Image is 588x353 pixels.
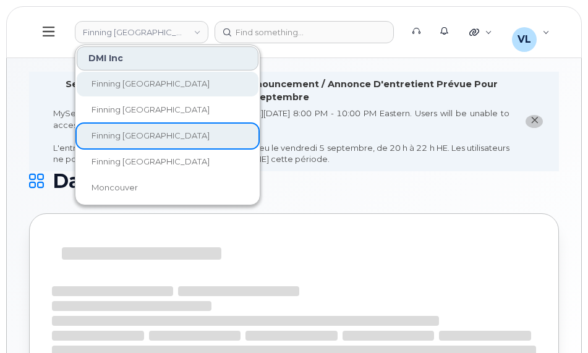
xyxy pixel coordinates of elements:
[77,98,258,122] a: Finning [GEOGRAPHIC_DATA]
[77,72,258,96] a: Finning [GEOGRAPHIC_DATA]
[92,79,210,88] span: Finning [GEOGRAPHIC_DATA]
[92,156,210,166] span: Finning [GEOGRAPHIC_DATA]
[92,104,210,114] span: Finning [GEOGRAPHIC_DATA]
[92,182,138,192] span: Moncouver
[53,172,164,190] span: Dashboard
[53,108,509,165] div: MyServe scheduled maintenance will occur [DATE][DATE] 8:00 PM - 10:00 PM Eastern. Users will be u...
[77,46,258,70] div: DMI Inc
[77,124,258,148] a: Finning [GEOGRAPHIC_DATA]
[526,115,543,128] button: close notification
[77,176,258,200] a: Moncouver
[77,150,258,174] a: Finning [GEOGRAPHIC_DATA]
[53,78,509,104] div: September Scheduled Maintenance Announcement / Annonce D'entretient Prévue Pour septembre
[92,130,210,140] span: Finning [GEOGRAPHIC_DATA]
